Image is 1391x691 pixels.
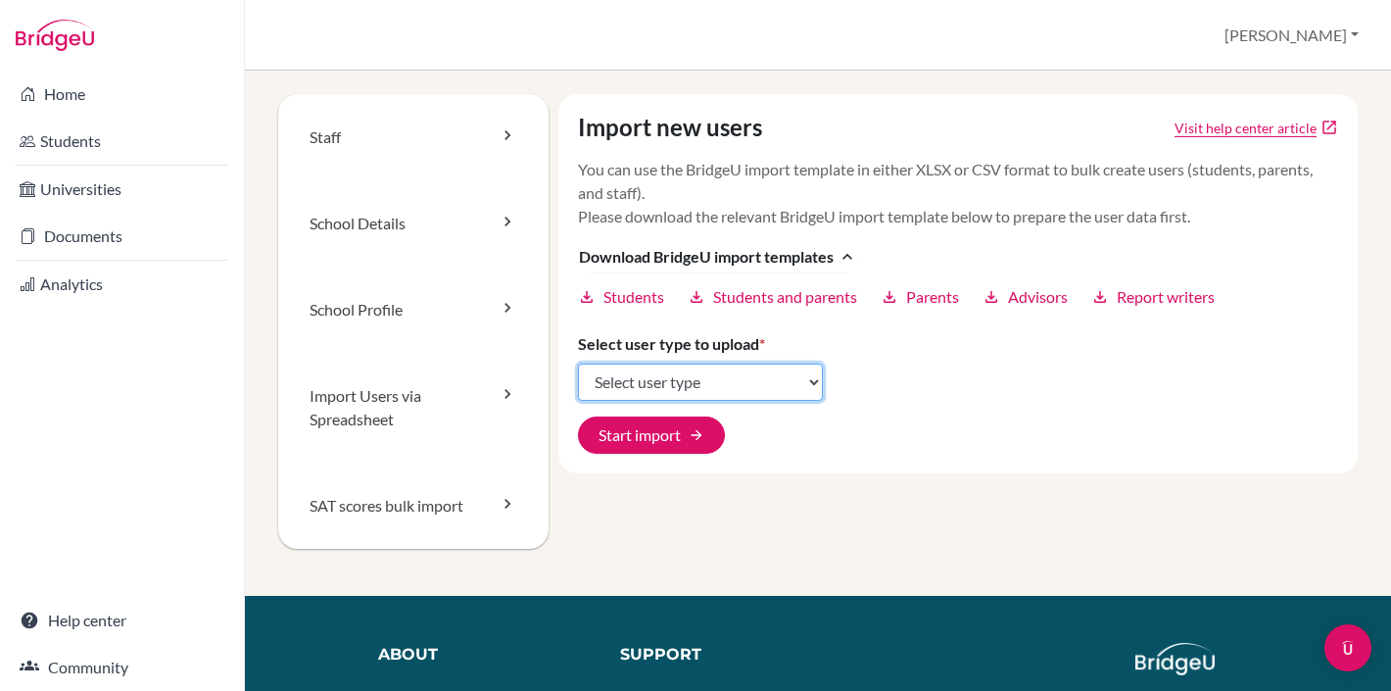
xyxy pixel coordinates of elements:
i: download [578,288,596,306]
i: download [983,288,1000,306]
div: Download BridgeU import templatesexpand_less [578,285,1339,309]
p: You can use the BridgeU import template in either XLSX or CSV format to bulk create users (studen... [578,158,1339,228]
a: open_in_new [1320,119,1338,136]
a: downloadStudents [578,285,664,309]
a: downloadReport writers [1091,285,1215,309]
label: Select user type to upload [578,332,765,356]
span: Download BridgeU import templates [579,245,834,269]
i: download [1091,288,1109,306]
a: School Profile [278,267,549,353]
a: downloadStudents and parents [688,285,857,309]
h4: Import new users [578,114,762,142]
a: Help center [4,601,240,640]
a: downloadAdvisors [983,285,1068,309]
span: Parents [906,285,959,309]
a: Staff [278,94,549,180]
span: Advisors [1008,285,1068,309]
a: Universities [4,170,240,209]
a: Community [4,648,240,687]
div: About [378,643,576,666]
button: Start import [578,417,725,454]
a: SAT scores bulk import [278,463,549,549]
button: [PERSON_NAME] [1216,17,1367,54]
img: Bridge-U [16,20,94,51]
a: Home [4,74,240,114]
div: Support [620,643,799,666]
i: download [881,288,898,306]
a: Import Users via Spreadsheet [278,353,549,463]
img: logo_white@2x-f4f0deed5e89b7ecb1c2cc34c3e3d731f90f0f143d5ea2071677605dd97b5244.png [1135,643,1215,675]
i: expand_less [838,247,857,267]
a: School Details [278,180,549,267]
i: download [688,288,705,306]
span: arrow_forward [689,427,704,443]
a: Documents [4,217,240,256]
a: Click to open Tracking student registration article in a new tab [1175,118,1317,138]
div: Open Intercom Messenger [1324,624,1371,671]
a: Students [4,122,240,161]
a: Analytics [4,265,240,304]
span: Students and parents [713,285,857,309]
span: Students [603,285,664,309]
a: downloadParents [881,285,959,309]
span: Report writers [1117,285,1215,309]
button: Download BridgeU import templatesexpand_less [578,244,858,270]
